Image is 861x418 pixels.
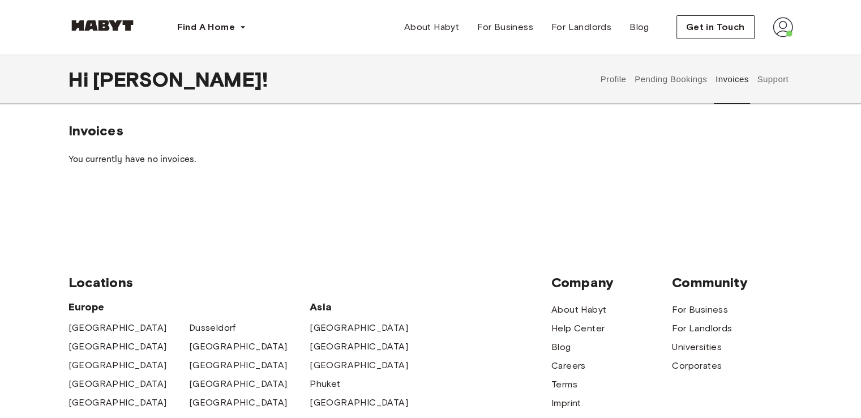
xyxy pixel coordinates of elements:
[395,16,468,39] a: About Habyt
[189,377,288,391] a: [GEOGRAPHIC_DATA]
[189,340,288,353] a: [GEOGRAPHIC_DATA]
[68,300,310,314] span: Europe
[68,67,93,91] span: Hi
[310,359,408,372] a: [GEOGRAPHIC_DATA]
[177,20,235,34] span: Find A Home
[68,340,167,353] a: [GEOGRAPHIC_DATA]
[68,377,167,391] a: [GEOGRAPHIC_DATA]
[68,321,167,335] a: [GEOGRAPHIC_DATA]
[310,377,340,391] a: Phuket
[68,396,167,410] a: [GEOGRAPHIC_DATA]
[672,322,732,335] a: For Landlords
[773,17,793,37] img: avatar
[310,321,408,335] a: [GEOGRAPHIC_DATA]
[551,378,577,391] a: Terms
[477,20,533,34] span: For Business
[672,303,728,317] a: For Business
[551,396,581,410] a: Imprint
[68,153,793,167] p: You currently have no invoices.
[68,359,167,372] a: [GEOGRAPHIC_DATA]
[189,396,288,410] a: [GEOGRAPHIC_DATA]
[542,16,620,39] a: For Landlords
[596,54,793,104] div: user profile tabs
[676,15,755,39] button: Get in Touch
[756,54,790,104] button: Support
[672,359,722,373] a: Corporates
[68,122,123,139] span: Invoices
[551,20,611,34] span: For Landlords
[168,16,255,39] button: Find A Home
[599,54,628,104] button: Profile
[686,20,745,34] span: Get in Touch
[551,274,672,291] span: Company
[310,396,408,410] a: [GEOGRAPHIC_DATA]
[551,359,586,373] a: Careers
[310,300,430,314] span: Asia
[672,274,793,291] span: Community
[189,359,288,372] a: [GEOGRAPHIC_DATA]
[68,274,551,291] span: Locations
[551,303,606,317] a: About Habyt
[714,54,749,104] button: Invoices
[404,20,459,34] span: About Habyt
[68,20,136,31] img: Habyt
[672,340,722,354] a: Universities
[620,16,658,39] a: Blog
[551,322,605,335] a: Help Center
[551,340,571,354] a: Blog
[93,67,268,91] span: [PERSON_NAME] !
[633,54,709,104] button: Pending Bookings
[629,20,649,34] span: Blog
[189,321,236,335] a: Dusseldorf
[310,340,408,353] a: [GEOGRAPHIC_DATA]
[468,16,542,39] a: For Business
